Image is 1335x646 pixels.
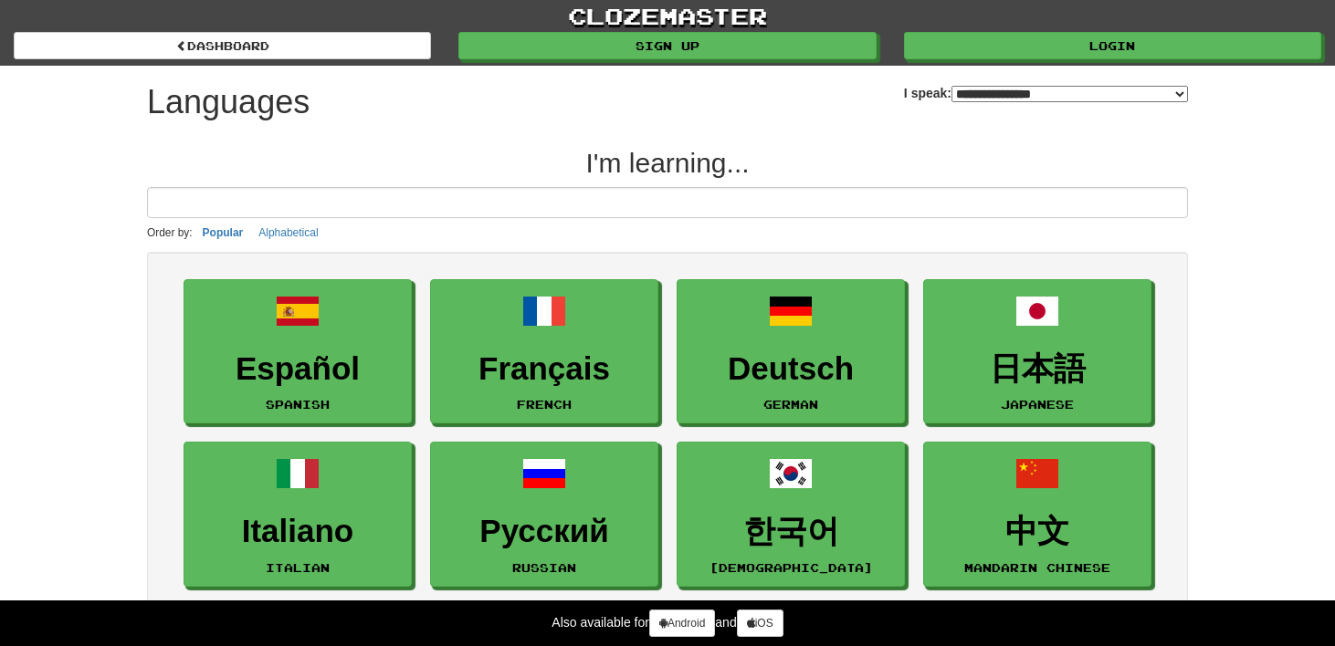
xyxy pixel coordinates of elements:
h3: 日本語 [933,351,1141,387]
button: Popular [197,223,249,243]
a: 한국어[DEMOGRAPHIC_DATA] [677,442,905,587]
a: 日本語Japanese [923,279,1151,424]
h2: I'm learning... [147,148,1188,178]
a: Login [904,32,1321,59]
h3: Deutsch [687,351,895,387]
small: Spanish [266,398,330,411]
small: [DEMOGRAPHIC_DATA] [710,561,873,574]
a: EspañolSpanish [184,279,412,424]
a: Sign up [458,32,876,59]
small: Japanese [1001,398,1074,411]
small: Mandarin Chinese [964,561,1110,574]
h1: Languages [147,84,310,120]
a: dashboard [14,32,431,59]
button: Alphabetical [253,223,323,243]
h3: Español [194,351,402,387]
a: FrançaisFrench [430,279,658,424]
small: German [763,398,818,411]
label: I speak: [904,84,1188,102]
small: Order by: [147,226,193,239]
h3: 中文 [933,514,1141,549]
small: Italian [266,561,330,574]
a: DeutschGerman [677,279,905,424]
a: РусскийRussian [430,442,658,587]
a: 中文Mandarin Chinese [923,442,1151,587]
h3: Русский [440,514,648,549]
h3: 한국어 [687,514,895,549]
small: Russian [512,561,576,574]
select: I speak: [951,86,1188,102]
a: Android [649,610,715,637]
a: iOS [737,610,783,637]
h3: Français [440,351,648,387]
h3: Italiano [194,514,402,549]
small: French [517,398,572,411]
a: ItalianoItalian [184,442,412,587]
